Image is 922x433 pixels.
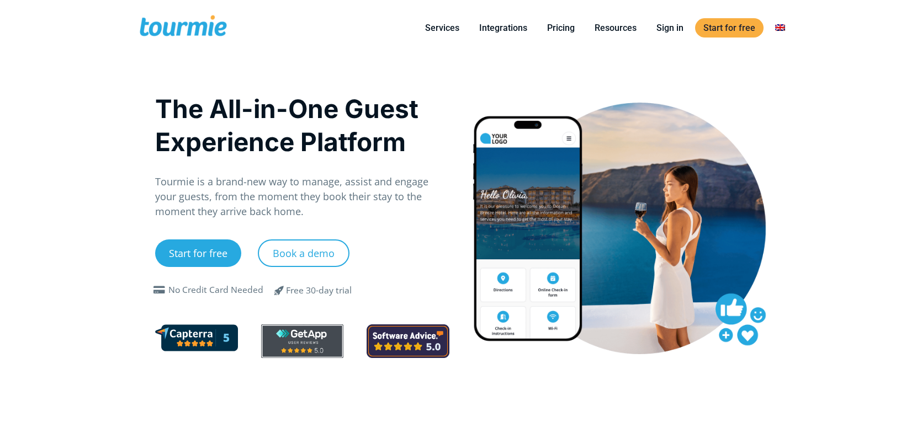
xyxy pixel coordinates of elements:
[695,18,764,38] a: Start for free
[168,284,263,297] div: No Credit Card Needed
[155,174,449,219] p: Tourmie is a brand-new way to manage, assist and engage your guests, from the moment they book th...
[266,284,293,297] span: 
[539,21,583,35] a: Pricing
[417,21,468,35] a: Services
[586,21,645,35] a: Resources
[151,286,168,295] span: 
[648,21,692,35] a: Sign in
[471,21,536,35] a: Integrations
[155,92,449,158] h1: The All-in-One Guest Experience Platform
[258,239,349,267] a: Book a demo
[155,239,241,267] a: Start for free
[286,284,352,297] div: Free 30-day trial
